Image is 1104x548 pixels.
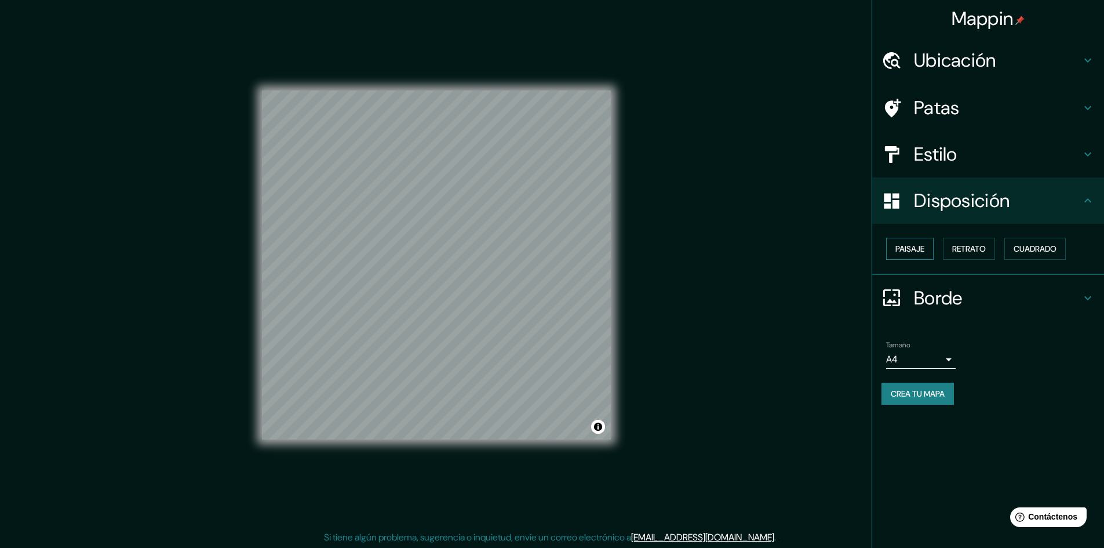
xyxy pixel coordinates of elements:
font: Mappin [952,6,1014,31]
font: . [774,531,776,543]
font: Paisaje [895,244,924,254]
div: Patas [872,85,1104,131]
button: Retrato [943,238,995,260]
font: Disposición [914,188,1010,213]
div: Borde [872,275,1104,321]
font: Si tiene algún problema, sugerencia o inquietud, envíe un correo electrónico a [324,531,631,543]
font: Estilo [914,142,957,166]
canvas: Mapa [262,90,611,440]
button: Cuadrado [1004,238,1066,260]
iframe: Lanzador de widgets de ayuda [1001,503,1091,535]
button: Paisaje [886,238,934,260]
font: Tamaño [886,340,910,350]
img: pin-icon.png [1015,16,1025,25]
font: . [778,531,780,543]
font: Crea tu mapa [891,389,945,399]
font: Retrato [952,244,986,254]
div: Estilo [872,131,1104,177]
font: Cuadrado [1014,244,1056,254]
button: Crea tu mapa [881,383,954,405]
font: Ubicación [914,48,996,72]
font: A4 [886,353,898,365]
button: Activar o desactivar atribución [591,420,605,434]
font: . [776,531,778,543]
font: Borde [914,286,963,310]
div: Disposición [872,177,1104,224]
a: [EMAIL_ADDRESS][DOMAIN_NAME] [631,531,774,543]
div: A4 [886,350,956,369]
div: Ubicación [872,37,1104,84]
font: Patas [914,96,960,120]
